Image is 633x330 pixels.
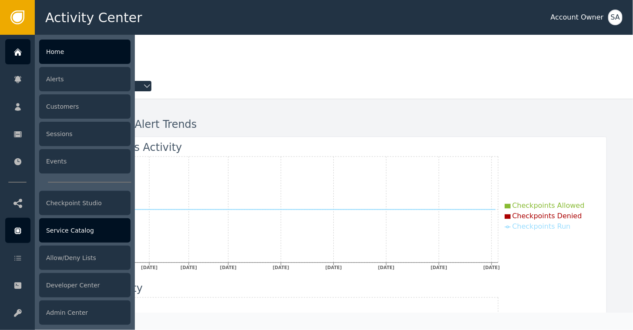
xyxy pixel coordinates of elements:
[378,265,394,270] tspan: [DATE]
[5,149,131,174] a: Events
[512,222,571,230] span: Checkpoints Run
[220,265,236,270] tspan: [DATE]
[272,265,289,270] tspan: [DATE]
[39,149,131,173] div: Events
[551,12,604,23] div: Account Owner
[5,190,131,216] a: Checkpoint Studio
[39,300,131,325] div: Admin Center
[39,40,131,64] div: Home
[512,201,585,210] span: Checkpoints Allowed
[5,273,131,298] a: Developer Center
[45,8,142,27] span: Activity Center
[39,273,131,297] div: Developer Center
[39,94,131,119] div: Customers
[5,245,131,270] a: Allow/Deny Lists
[5,121,131,147] a: Sessions
[325,265,342,270] tspan: [DATE]
[39,218,131,243] div: Service Catalog
[39,191,131,215] div: Checkpoint Studio
[39,246,131,270] div: Allow/Deny Lists
[512,212,582,220] span: Checkpoints Denied
[5,300,131,325] a: Admin Center
[5,39,131,64] a: Home
[39,67,131,91] div: Alerts
[180,265,197,270] tspan: [DATE]
[5,67,131,92] a: Alerts
[608,10,623,25] button: SA
[61,48,607,67] div: Welcome
[5,94,131,119] a: Customers
[141,265,157,270] tspan: [DATE]
[5,218,131,243] a: Service Catalog
[430,265,447,270] tspan: [DATE]
[39,122,131,146] div: Sessions
[483,265,500,270] tspan: [DATE]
